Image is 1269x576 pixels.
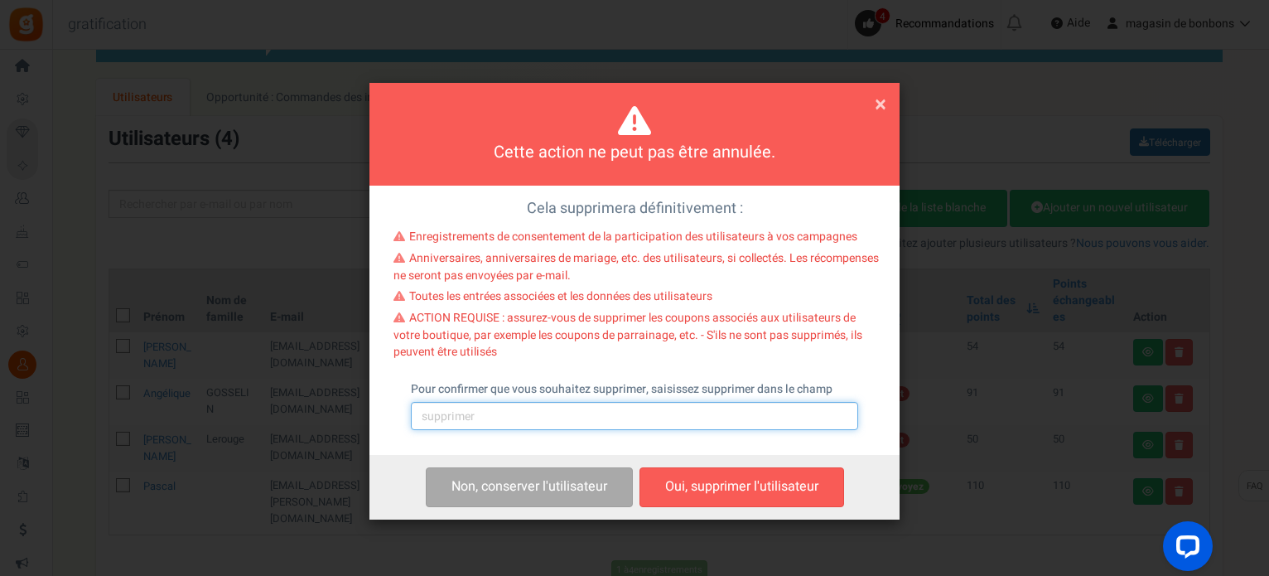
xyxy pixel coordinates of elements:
[875,89,886,120] font: ×
[494,140,775,164] font: Cette action ne peut pas être annulée.
[393,327,862,361] font: votre boutique, par exemple les coupons de parrainage, etc. - S'ils ne sont pas supprimés, ils pe...
[639,467,844,506] button: Oui, supprimer l'utilisateur
[393,249,879,284] font: Anniversaires, anniversaires de mariage, etc. des utilisateurs, si collectés. Les récompenses ne ...
[411,402,858,430] input: supprimer
[665,477,818,496] font: Oui, supprimer l'utilisateur
[527,197,743,220] font: Cela supprimera définitivement :
[411,380,832,398] font: Pour confirmer que vous souhaitez supprimer, saisissez supprimer dans le champ
[426,467,633,506] button: Non, conserver l'utilisateur
[409,228,857,245] font: Enregistrements de consentement de la participation des utilisateurs à vos campagnes
[451,477,607,496] font: Non, conserver l'utilisateur
[409,288,712,305] font: Toutes les entrées associées et les données des utilisateurs
[409,309,856,327] font: ACTION REQUISE : assurez-vous de supprimer les coupons associés aux utilisateurs de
